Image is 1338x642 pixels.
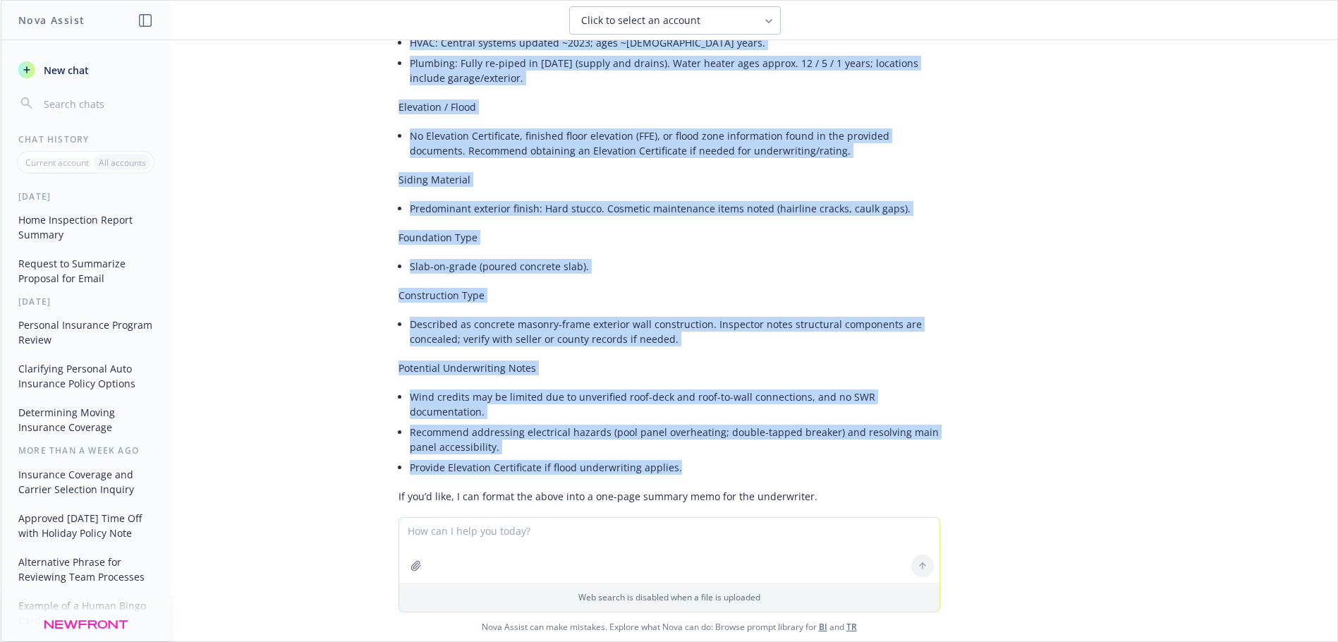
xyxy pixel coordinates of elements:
[399,99,940,114] p: Elevation / Flood
[410,256,940,277] li: Slab-on-grade (poured concrete slab).
[581,13,700,28] span: Click to select an account
[569,6,781,35] button: Click to select an account
[41,63,89,78] span: New chat
[846,621,857,633] a: TR
[13,550,159,588] button: Alternative Phrase for Reviewing Team Processes
[41,94,153,114] input: Search chats
[449,515,472,535] button: Thumbs down
[13,507,159,545] button: Approved [DATE] Time Off with Holiday Policy Note
[13,57,159,83] button: New chat
[13,313,159,351] button: Personal Insurance Program Review
[410,198,940,219] li: Predominant exterior finish: Hard stucco. Cosmetic maintenance items noted (hairline cracks, caul...
[399,489,940,504] p: If you’d like, I can format the above into a one-page summary memo for the underwriter.
[410,457,940,478] li: Provide Elevation Certificate if flood underwriting applies.
[399,230,940,245] p: Foundation Type
[13,401,159,439] button: Determining Moving Insurance Coverage
[819,621,827,633] a: BI
[399,172,940,187] p: Siding Material
[410,387,940,422] li: Wind credits may be limited due to unverified roof-deck and roof-to-wall connections, and no SWR ...
[1,133,170,145] div: Chat History
[13,594,159,632] button: Example of a Human Bingo Card
[6,612,1332,641] span: Nova Assist can make mistakes. Explore what Nova can do: Browse prompt library for and
[13,208,159,246] button: Home Inspection Report Summary
[399,361,940,375] p: Potential Underwriting Notes
[25,157,89,169] p: Current account
[410,32,940,53] li: HVAC: Central systems updated ~2023; ages ~[DEMOGRAPHIC_DATA] years.
[13,357,159,395] button: Clarifying Personal Auto Insurance Policy Options
[410,422,940,457] li: Recommend addressing electrical hazards (pool panel overheating; double-tapped breaker) and resol...
[1,296,170,308] div: [DATE]
[13,252,159,290] button: Request to Summarize Proposal for Email
[1,190,170,202] div: [DATE]
[99,157,146,169] p: All accounts
[18,13,85,28] h1: Nova Assist
[399,288,940,303] p: Construction Type
[410,314,940,349] li: Described as concrete masonry-frame exterior wall construction. Inspector notes structural compon...
[1,444,170,456] div: More than a week ago
[13,463,159,501] button: Insurance Coverage and Carrier Selection Inquiry
[410,53,940,88] li: Plumbing: Fully re-piped in [DATE] (supply and drains). Water heater ages approx. 12 / 5 / 1 year...
[408,591,931,603] p: Web search is disabled when a file is uploaded
[410,126,940,161] li: No Elevation Certificate, finished floor elevation (FFE), or flood zone information found in the ...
